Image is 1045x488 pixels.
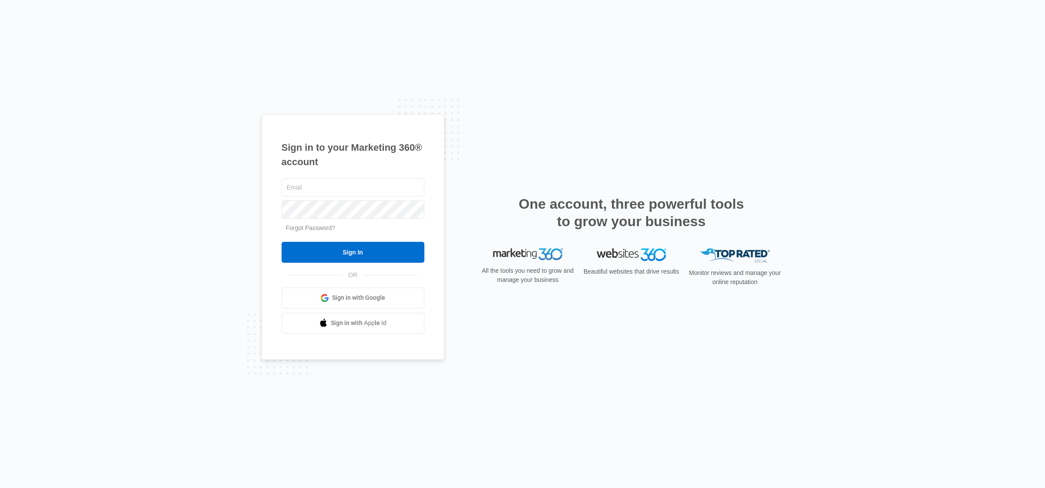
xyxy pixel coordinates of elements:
[686,268,784,287] p: Monitor reviews and manage your online reputation
[282,140,424,169] h1: Sign in to your Marketing 360® account
[282,288,424,308] a: Sign in with Google
[332,293,385,302] span: Sign in with Google
[493,248,563,261] img: Marketing 360
[700,248,770,263] img: Top Rated Local
[282,313,424,334] a: Sign in with Apple Id
[282,242,424,263] input: Sign In
[583,267,680,276] p: Beautiful websites that drive results
[479,266,577,285] p: All the tools you need to grow and manage your business
[597,248,666,261] img: Websites 360
[282,178,424,197] input: Email
[516,195,747,230] h2: One account, three powerful tools to grow your business
[342,271,363,280] span: OR
[286,224,336,231] a: Forgot Password?
[331,319,386,328] span: Sign in with Apple Id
